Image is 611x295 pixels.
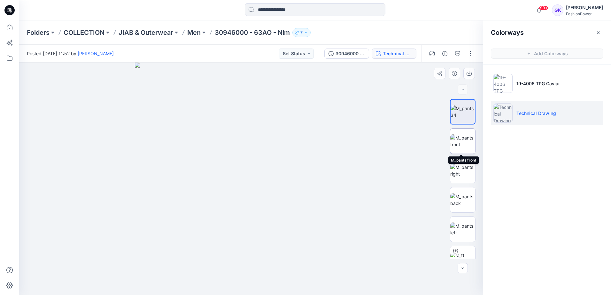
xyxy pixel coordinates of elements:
div: [PERSON_NAME] [566,4,603,11]
p: 30946000 - 63AO - Nim [215,28,290,37]
button: Details [440,49,450,59]
img: eyJhbGciOiJIUzI1NiIsImtpZCI6IjAiLCJzbHQiOiJzZXMiLCJ0eXAiOiJKV1QifQ.eyJkYXRhIjp7InR5cGUiOiJzdG9yYW... [135,63,367,295]
img: M_pants back [450,193,475,207]
div: FashionPower [566,11,603,16]
span: Posted [DATE] 11:52 by [27,50,114,57]
img: Technical Drawing [493,103,513,123]
a: COLLECTION [64,28,104,37]
span: 99+ [539,5,548,11]
img: 19-4006 TPG Caviar [493,74,513,93]
img: M_pants left [450,223,475,236]
img: M_tt pants [450,252,475,265]
button: Technical Drawing [372,49,416,59]
div: 30946000 - 63AO - Nim [336,50,365,57]
a: [PERSON_NAME] [78,51,114,56]
img: M_pants right [450,164,475,177]
h2: Colorways [491,29,524,36]
div: GK [552,4,563,16]
button: 7 [292,28,311,37]
img: M_pants 34 [451,105,475,118]
p: Technical Drawing [516,110,556,117]
p: 7 [300,29,303,36]
button: 30946000 - 63AO - Nim [324,49,369,59]
a: Folders [27,28,50,37]
p: 19-4006 TPG Caviar [516,80,560,87]
a: Men [187,28,201,37]
a: JIAB & Outerwear [119,28,173,37]
div: Technical Drawing [383,50,412,57]
img: M_pants front [450,134,475,148]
